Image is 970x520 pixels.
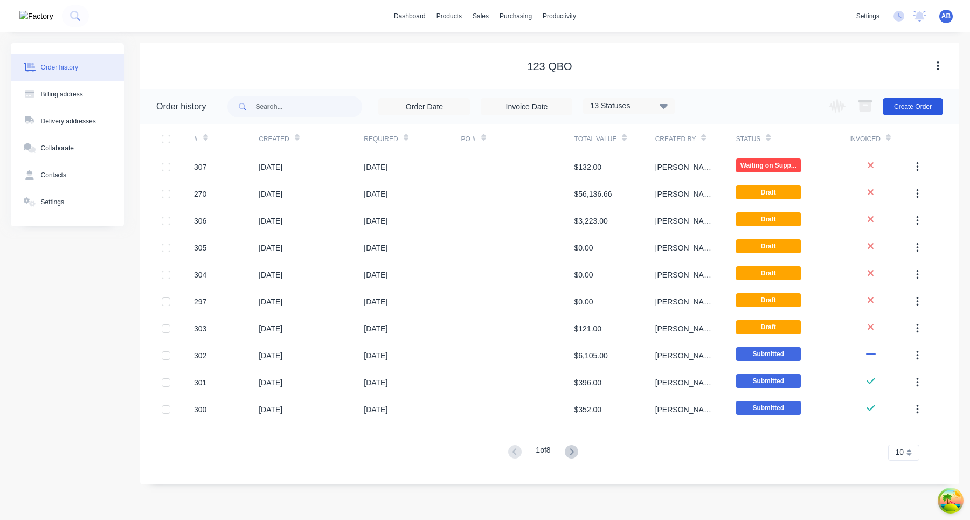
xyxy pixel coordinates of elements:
div: [PERSON_NAME] [655,242,715,254]
div: [DATE] [259,162,282,173]
div: 307 [194,162,206,173]
div: $352.00 [574,404,602,415]
div: [DATE] [259,269,282,281]
div: Order history [156,100,206,113]
div: [DATE] [259,242,282,254]
div: purchasing [494,8,537,24]
div: settings [851,8,885,24]
span: 10 [895,447,904,458]
div: [DATE] [259,350,282,362]
div: $3,223.00 [574,216,608,227]
img: Factory [19,11,53,22]
div: products [431,8,467,24]
div: 305 [194,242,206,254]
span: Draft [736,239,801,253]
div: Collaborate [41,143,74,153]
div: PO # [461,124,574,154]
div: $396.00 [574,377,602,389]
div: # [194,134,198,144]
div: [DATE] [364,242,387,254]
button: Collaborate [11,135,124,162]
button: Contacts [11,162,124,189]
div: [PERSON_NAME] [655,404,715,415]
div: 306 [194,216,206,227]
div: $0.00 [574,242,593,254]
input: Order Date [379,99,469,115]
div: Settings [41,197,64,207]
div: 300 [194,404,206,415]
div: Billing address [41,89,83,99]
input: Invoice Date [481,99,572,115]
span: Submitted [736,347,801,360]
div: 1 of 8 [536,445,550,461]
div: [DATE] [364,216,387,227]
div: 304 [194,269,206,281]
button: Settings [11,189,124,216]
span: AB [941,11,951,21]
div: Order history [41,63,78,72]
div: $0.00 [574,269,593,281]
div: [DATE] [259,189,282,200]
div: Status [736,124,849,154]
div: 301 [194,377,206,389]
div: Required [364,134,398,144]
div: sales [467,8,494,24]
div: [PERSON_NAME] [655,323,715,335]
div: [DATE] [259,216,282,227]
div: 302 [194,350,206,362]
div: $56,136.66 [574,189,612,200]
div: [PERSON_NAME] [655,162,715,173]
span: Waiting on Supp... [736,158,801,172]
input: Search... [255,96,362,117]
button: Delivery addresses [11,108,124,135]
div: Total Value [574,134,617,144]
div: [PERSON_NAME] [655,296,715,308]
div: [DATE] [259,323,282,335]
div: Created By [655,124,736,154]
div: [DATE] [364,323,387,335]
div: [DATE] [364,377,387,389]
span: Submitted [736,401,801,414]
div: Created [259,134,289,144]
div: Created [259,124,364,154]
div: [PERSON_NAME] [655,350,715,362]
span: Draft [736,266,801,280]
div: 123 QBO [527,60,572,73]
div: PO # [461,134,475,144]
div: [DATE] [364,269,387,281]
span: Draft [736,320,801,334]
div: $0.00 [574,296,593,308]
div: [DATE] [364,404,387,415]
div: Status [736,134,761,144]
div: # [194,124,259,154]
div: [DATE] [364,162,387,173]
div: $6,105.00 [574,350,608,362]
div: Required [364,124,461,154]
div: $121.00 [574,323,602,335]
span: Draft [736,293,801,307]
div: [DATE] [259,296,282,308]
div: Invoiced [849,124,914,154]
div: 297 [194,296,206,308]
div: $132.00 [574,162,602,173]
button: Billing address [11,81,124,108]
div: [PERSON_NAME] [655,216,715,227]
div: Invoiced [849,134,881,144]
button: Create Order [883,98,943,115]
div: [DATE] [259,404,282,415]
div: [DATE] [259,377,282,389]
div: Created By [655,134,696,144]
div: Contacts [41,170,66,180]
div: productivity [537,8,581,24]
span: Draft [736,185,801,199]
div: 270 [194,189,206,200]
div: Total Value [574,124,655,154]
div: [PERSON_NAME] [655,377,715,389]
span: Submitted [736,374,801,387]
span: Draft [736,212,801,226]
div: 13 Statuses [584,100,674,112]
div: [PERSON_NAME] [655,269,715,281]
a: dashboard [389,8,431,24]
button: Order history [11,54,124,81]
div: [DATE] [364,189,387,200]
